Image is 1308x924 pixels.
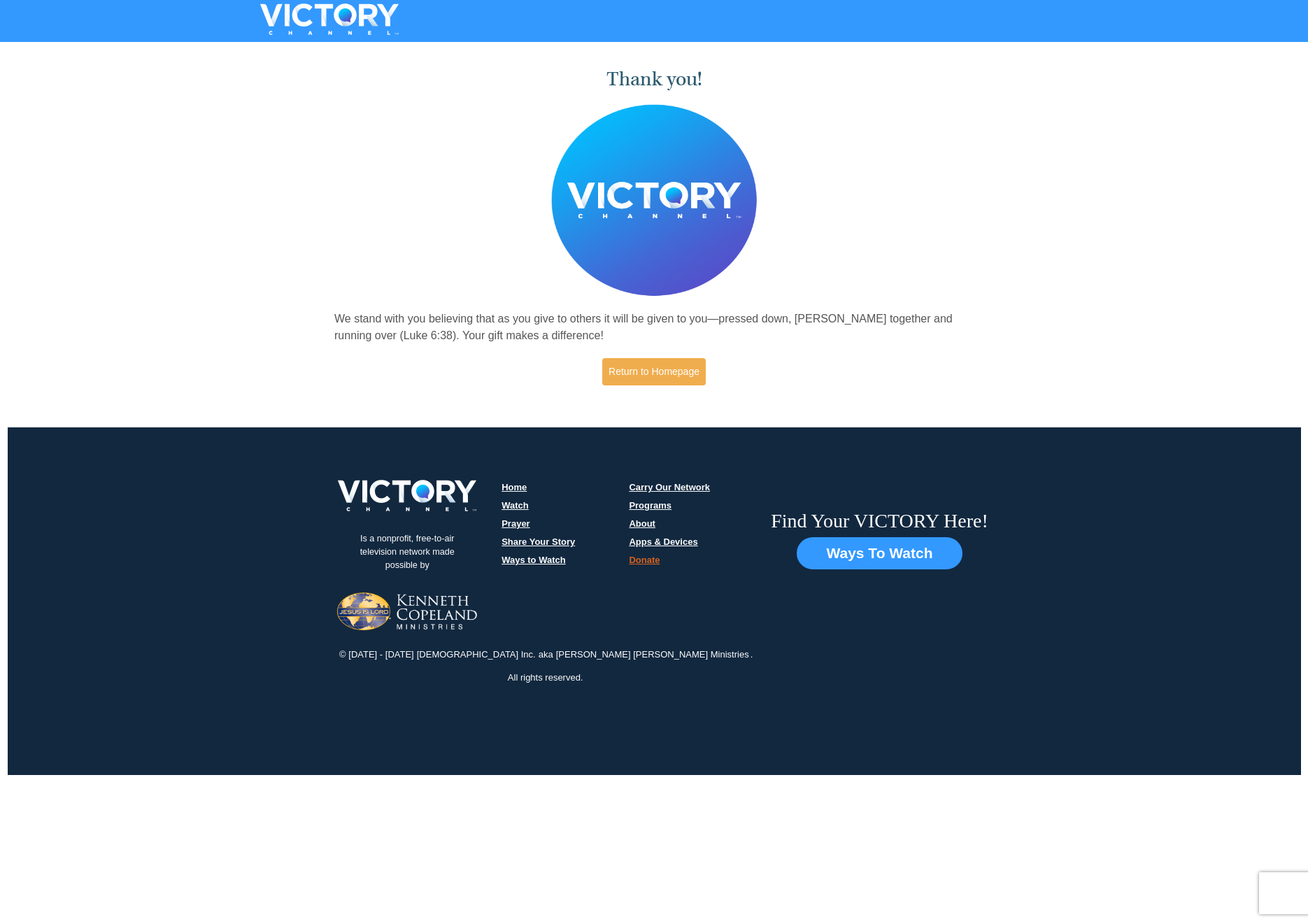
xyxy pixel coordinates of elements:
[551,104,758,297] img: Believer's Voice of Victory Network
[555,648,751,662] p: [PERSON_NAME] [PERSON_NAME] Ministries
[502,500,529,511] a: Watch
[337,522,477,583] p: Is a nonprofit, free-to-air television network made possible by
[797,537,962,569] button: Ways To Watch
[629,536,697,547] a: Apps & Devices
[629,518,655,529] a: About
[320,480,495,511] img: victory-logo.png
[334,68,974,91] h1: Thank you!
[629,500,671,511] a: Programs
[629,482,710,492] a: Carry Our Network
[502,518,529,529] a: Prayer
[502,536,575,547] a: Share Your Story
[537,648,555,662] p: aka
[242,3,417,35] img: VICTORYTHON - VICTORY Channel
[334,311,974,344] p: We stand with you believing that as you give to others it will be given to you—pressed down, [PER...
[506,671,585,685] p: All rights reserved.
[320,637,771,705] div: .
[337,592,477,630] img: Jesus-is-Lord-logo.png
[502,482,527,492] a: Home
[415,648,537,662] p: [DEMOGRAPHIC_DATA] Inc.
[338,648,415,662] p: © [DATE] - [DATE]
[502,555,566,565] a: Ways to Watch
[629,555,660,565] a: Donate
[771,509,988,533] h6: Find Your VICTORY Here!
[602,358,706,385] a: Return to Homepage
